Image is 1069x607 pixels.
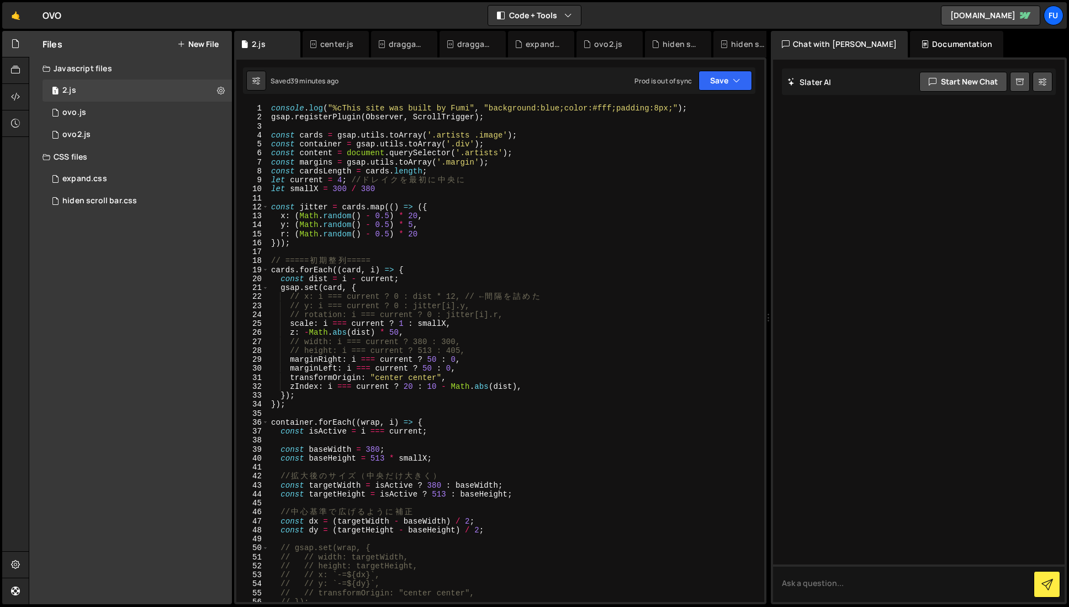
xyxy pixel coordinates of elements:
[62,86,76,96] div: 2.js
[698,71,752,91] button: Save
[236,319,269,328] div: 25
[236,364,269,373] div: 30
[919,72,1007,92] button: Start new chat
[236,167,269,176] div: 8
[320,39,353,50] div: center.js
[52,87,59,96] span: 1
[236,543,269,552] div: 50
[177,40,219,49] button: New File
[236,373,269,382] div: 31
[236,212,269,220] div: 13
[252,39,266,50] div: 2.js
[488,6,581,25] button: Code + Tools
[236,535,269,543] div: 49
[236,247,269,256] div: 17
[389,39,424,50] div: draggable, scrollable.js
[457,39,493,50] div: draggable using Observer.css
[236,418,269,427] div: 36
[29,146,232,168] div: CSS files
[236,463,269,472] div: 41
[236,562,269,571] div: 52
[236,104,269,113] div: 1
[634,76,692,86] div: Prod is out of sync
[236,302,269,310] div: 23
[236,203,269,212] div: 12
[236,481,269,490] div: 43
[236,113,269,122] div: 2
[236,292,269,301] div: 22
[236,490,269,499] div: 44
[236,409,269,418] div: 35
[787,77,832,87] h2: Slater AI
[594,39,622,50] div: ovo2.js
[43,38,62,50] h2: Files
[236,427,269,436] div: 37
[236,194,269,203] div: 11
[236,499,269,508] div: 45
[236,517,269,526] div: 47
[43,190,232,212] div: 17267/47816.css
[236,275,269,283] div: 20
[236,131,269,140] div: 4
[941,6,1040,25] a: [DOMAIN_NAME]
[43,102,232,124] div: 17267/47815.js
[236,158,269,167] div: 7
[236,391,269,400] div: 33
[236,230,269,239] div: 15
[663,39,698,50] div: hiden scroll bar.css
[236,598,269,606] div: 56
[236,589,269,598] div: 55
[236,266,269,275] div: 19
[62,174,107,184] div: expand.css
[526,39,561,50] div: expand.css
[236,355,269,364] div: 29
[2,2,29,29] a: 🤙
[731,39,766,50] div: hiden scroll bar.css
[236,472,269,481] div: 42
[236,239,269,247] div: 16
[43,124,232,146] div: 17267/47817.js
[236,526,269,535] div: 48
[236,553,269,562] div: 51
[62,130,91,140] div: ovo2.js
[290,76,338,86] div: 39 minutes ago
[62,108,86,118] div: ovo.js
[236,454,269,463] div: 40
[43,9,61,22] div: OVO
[271,76,338,86] div: Saved
[236,310,269,319] div: 24
[236,445,269,454] div: 39
[236,328,269,337] div: 26
[236,140,269,149] div: 5
[910,31,1003,57] div: Documentation
[236,382,269,391] div: 32
[29,57,232,80] div: Javascript files
[236,337,269,346] div: 27
[62,196,137,206] div: hiden scroll bar.css
[236,571,269,579] div: 53
[236,508,269,516] div: 46
[236,400,269,409] div: 34
[236,149,269,157] div: 6
[236,346,269,355] div: 28
[236,122,269,131] div: 3
[236,176,269,184] div: 9
[1044,6,1063,25] a: Fu
[236,283,269,292] div: 21
[236,220,269,229] div: 14
[236,436,269,445] div: 38
[43,168,232,190] div: 17267/47820.css
[236,579,269,588] div: 54
[236,256,269,265] div: 18
[771,31,908,57] div: Chat with [PERSON_NAME]
[236,184,269,193] div: 10
[43,80,232,102] div: 17267/47848.js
